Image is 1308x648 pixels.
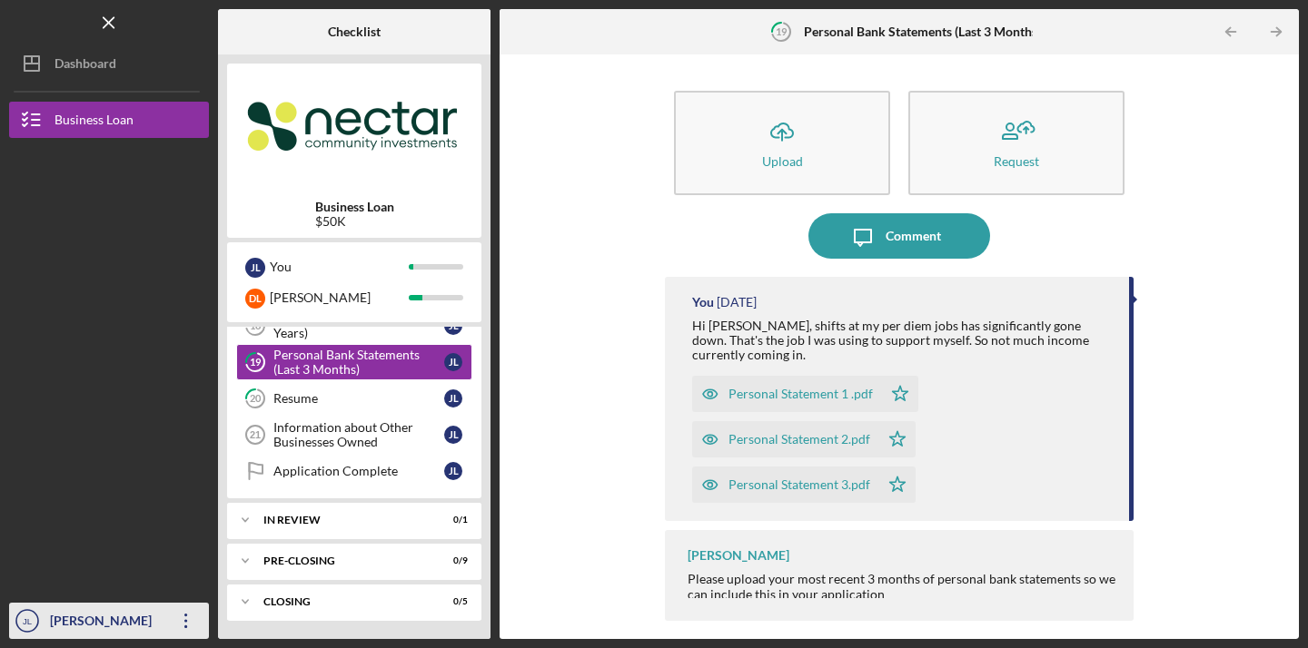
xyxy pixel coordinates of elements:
[315,200,394,214] b: Business Loan
[804,25,1041,39] b: Personal Bank Statements (Last 3 Months)
[674,91,890,195] button: Upload
[692,295,714,309] div: You
[9,102,209,138] button: Business Loan
[994,154,1039,168] div: Request
[688,572,1115,601] div: Please upload your most recent 3 months of personal bank statements so we can include this in you...
[250,429,261,440] tspan: 21
[273,420,444,449] div: Information about Other Businesses Owned
[263,596,422,607] div: Closing
[273,391,444,406] div: Resume
[435,555,468,566] div: 0 / 9
[45,603,163,643] div: [PERSON_NAME]
[444,426,462,444] div: J L
[762,154,803,168] div: Upload
[886,213,941,259] div: Comment
[908,91,1125,195] button: Request
[444,389,462,407] div: J L
[263,555,422,566] div: Pre-Closing
[728,477,870,492] div: Personal Statement 3.pdf
[245,258,265,278] div: J L
[9,45,209,82] button: Dashboard
[728,432,870,447] div: Personal Statement 2.pdf
[236,344,472,380] a: 19Personal Bank Statements (Last 3 Months)JL
[315,214,394,229] div: $50K
[775,25,787,37] tspan: 19
[273,464,444,478] div: Application Complete
[692,376,918,412] button: Personal Statement 1 .pdf
[23,616,33,626] text: JL
[54,45,116,86] div: Dashboard
[250,357,262,368] tspan: 19
[54,102,134,142] div: Business Loan
[444,462,462,480] div: J L
[692,319,1111,362] div: Hi [PERSON_NAME], shifts at my per diem jobs has significantly gone down. That's the job I was us...
[270,282,409,313] div: [PERSON_NAME]
[692,466,916,503] button: Personal Statement 3.pdf
[273,348,444,377] div: Personal Bank Statements (Last 3 Months)
[435,515,468,525] div: 0 / 1
[270,251,409,282] div: You
[245,289,265,309] div: D L
[692,421,916,457] button: Personal Statement 2.pdf
[236,453,472,489] a: Application CompleteJL
[435,596,468,607] div: 0 / 5
[328,25,381,39] b: Checklist
[250,393,262,405] tspan: 20
[444,353,462,371] div: J L
[236,417,472,453] a: 21Information about Other Businesses OwnedJL
[808,213,990,259] button: Comment
[263,515,422,525] div: In Review
[236,380,472,417] a: 20ResumeJL
[227,73,481,182] img: Product logo
[728,387,873,401] div: Personal Statement 1 .pdf
[9,603,209,639] button: JL[PERSON_NAME]
[717,295,757,309] time: 2025-09-02 17:52
[250,320,261,332] tspan: 18
[688,548,789,563] div: [PERSON_NAME]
